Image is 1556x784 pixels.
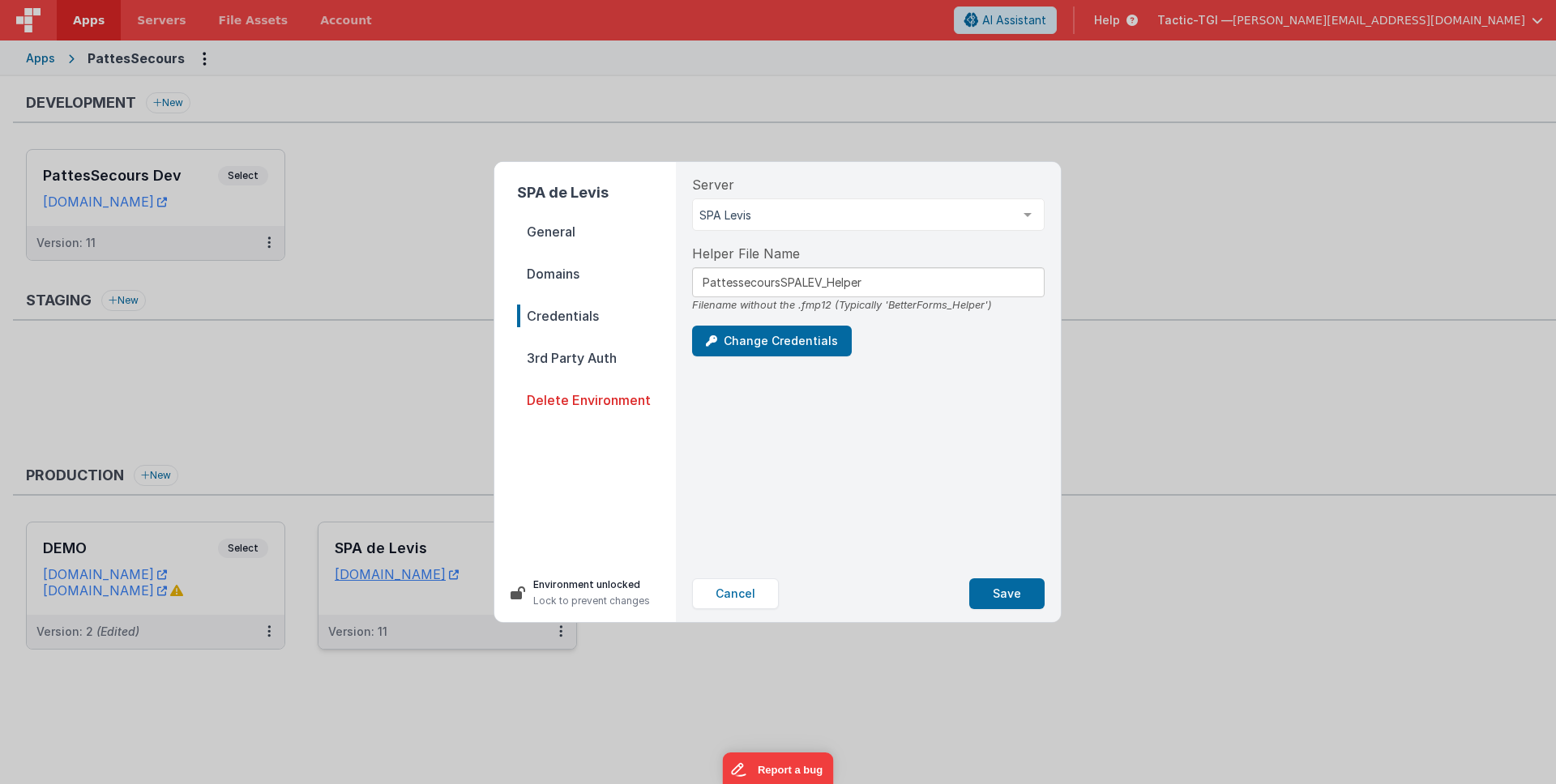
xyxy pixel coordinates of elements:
[517,347,676,369] span: 3rd Party Auth
[517,220,676,243] span: General
[517,181,676,204] h2: SPA de Levis
[692,326,852,356] button: Change Credentials
[692,578,779,609] button: Cancel
[692,175,734,194] span: Server
[517,262,676,285] span: Domains
[699,207,1011,224] span: SPA Levis
[692,297,1045,313] div: Filename without the .fmp12 (Typically 'BetterForms_Helper')
[533,593,650,609] p: Lock to prevent changes
[969,578,1045,609] button: Save
[692,244,800,263] span: Helper File Name
[517,305,676,327] span: Credentials
[533,577,650,593] p: Environment unlocked
[692,267,1045,297] input: Enter BetterForms Helper Name
[517,389,676,411] span: Delete Environment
